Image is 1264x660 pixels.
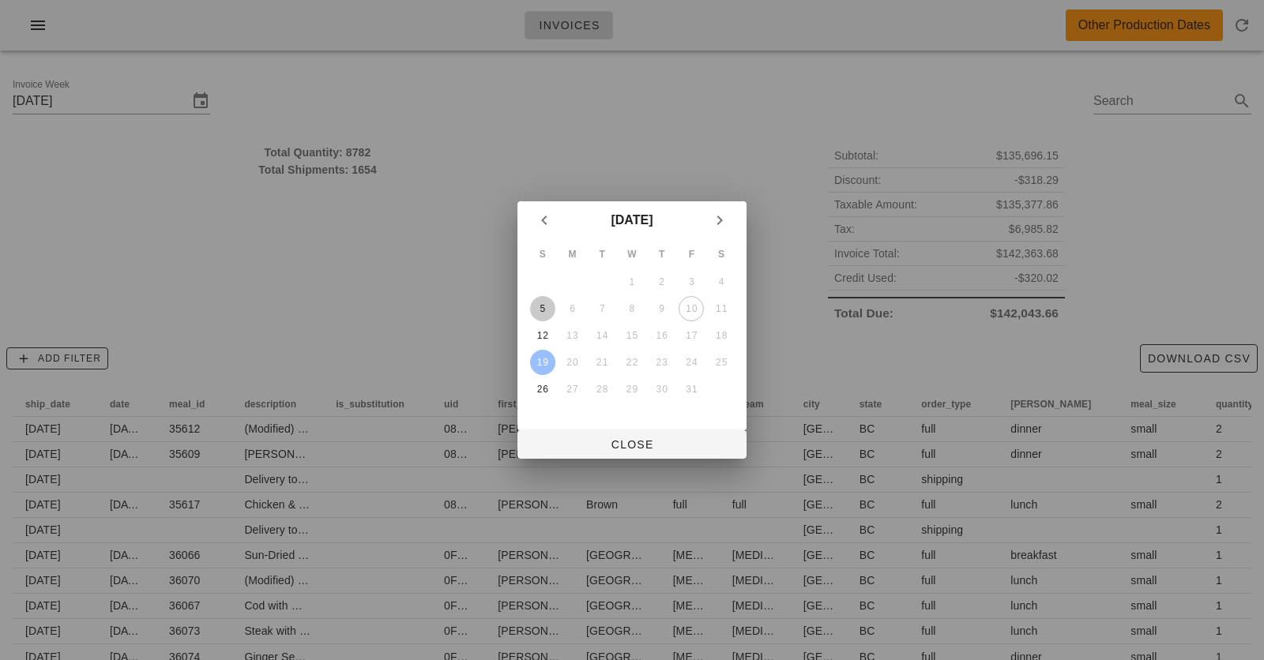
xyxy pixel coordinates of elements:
th: T [588,241,616,268]
button: Close [517,430,747,459]
button: [DATE] [604,204,659,236]
button: Previous month [530,206,559,234]
button: 26 [530,377,555,402]
button: 12 [530,323,555,348]
th: W [618,241,646,268]
div: 19 [530,357,555,368]
div: 5 [530,303,555,314]
th: S [529,241,557,268]
button: Next month [705,206,734,234]
div: 26 [530,384,555,395]
th: M [559,241,587,268]
th: T [648,241,676,268]
th: S [707,241,735,268]
div: 12 [530,330,555,341]
button: 5 [530,296,555,321]
span: Close [530,438,734,451]
th: F [678,241,706,268]
button: 19 [530,350,555,375]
